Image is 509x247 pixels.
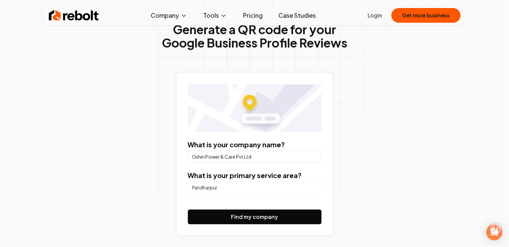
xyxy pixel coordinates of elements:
a: Case Studies [273,9,322,22]
img: Rebolt Logo [49,9,99,22]
div: Open Intercom Messenger [486,224,502,240]
h1: Generate a QR code for your Google Business Profile Reviews [162,23,347,50]
button: Get more business [391,8,460,23]
label: What is your primary service area? [188,171,302,179]
button: Company [145,9,193,22]
button: Find my company [188,210,322,224]
a: Login [368,11,382,19]
a: Pricing [238,9,268,22]
input: Company Name [188,151,322,163]
input: City or county or neighborhood [188,181,322,193]
label: What is your company name? [188,140,285,149]
button: Tools [198,9,232,22]
img: Location map [188,84,322,132]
